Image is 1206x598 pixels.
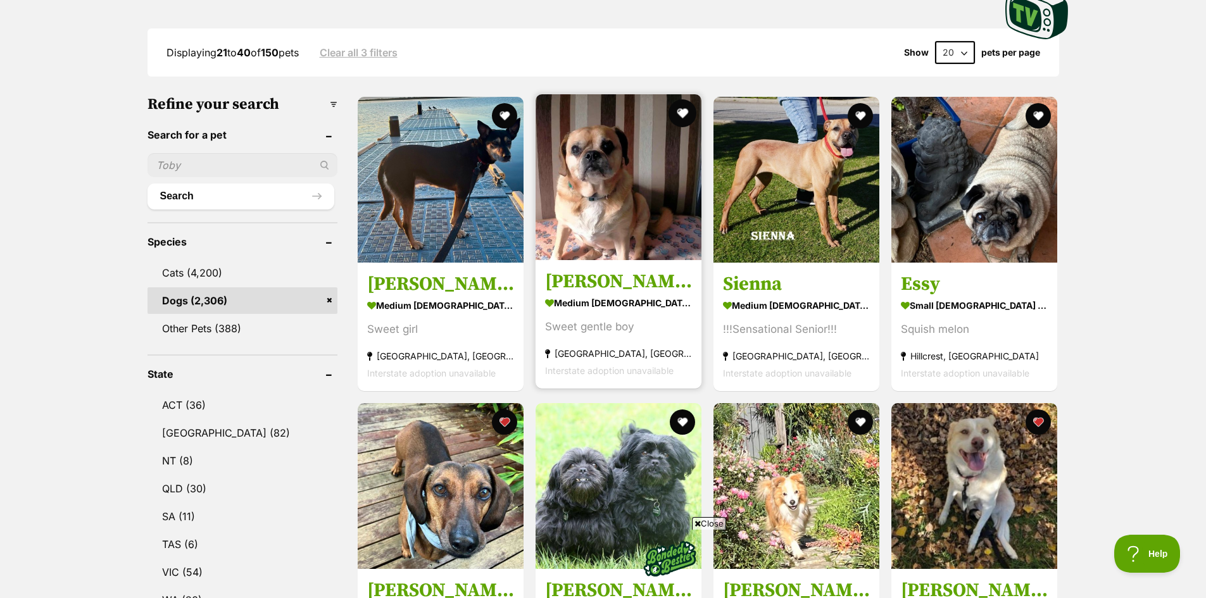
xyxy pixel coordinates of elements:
[148,96,337,113] h3: Refine your search
[148,531,337,558] a: TAS (6)
[536,260,701,389] a: [PERSON_NAME] medium [DEMOGRAPHIC_DATA] Dog Sweet gentle boy [GEOGRAPHIC_DATA], [GEOGRAPHIC_DATA]...
[545,318,692,335] div: Sweet gentle boy
[148,368,337,380] header: State
[148,315,337,342] a: Other Pets (388)
[891,263,1057,391] a: Essy small [DEMOGRAPHIC_DATA] Dog Squish melon Hillcrest, [GEOGRAPHIC_DATA] Interstate adoption u...
[723,347,870,364] strong: [GEOGRAPHIC_DATA], [GEOGRAPHIC_DATA]
[148,153,337,177] input: Toby
[901,321,1048,338] div: Squish melon
[638,527,701,590] img: bonded besties
[723,368,851,378] span: Interstate adoption unavailable
[492,409,517,435] button: favourite
[148,503,337,530] a: SA (11)
[723,272,870,296] h3: Sienna
[713,263,879,391] a: Sienna medium [DEMOGRAPHIC_DATA] Dog !!!Sensational Senior!!! [GEOGRAPHIC_DATA], [GEOGRAPHIC_DATA...
[901,347,1048,364] strong: Hillcrest, [GEOGRAPHIC_DATA]
[1114,535,1181,573] iframe: Help Scout Beacon - Open
[148,236,337,247] header: Species
[1026,409,1052,435] button: favourite
[723,296,870,315] strong: medium [DEMOGRAPHIC_DATA] Dog
[713,97,879,263] img: Sienna - Mixed breed Dog
[367,321,514,338] div: Sweet girl
[217,46,227,59] strong: 21
[545,365,674,376] span: Interstate adoption unavailable
[848,103,873,128] button: favourite
[367,272,514,296] h3: [PERSON_NAME]
[1026,103,1052,128] button: favourite
[358,403,524,569] img: Frankie Silvanus - Dachshund Dog
[492,103,517,128] button: favourite
[891,403,1057,569] img: Mickey Elphinstone - Terrier x Collie Dog
[367,347,514,364] strong: [GEOGRAPHIC_DATA], [GEOGRAPHIC_DATA]
[148,287,337,314] a: Dogs (2,306)
[692,517,726,530] span: Close
[901,272,1048,296] h3: Essy
[713,403,879,569] img: Max Quinnell - Pomeranian Dog
[358,97,524,263] img: Delia - Australian Kelpie Dog
[545,294,692,312] strong: medium [DEMOGRAPHIC_DATA] Dog
[848,409,873,435] button: favourite
[358,263,524,391] a: [PERSON_NAME] medium [DEMOGRAPHIC_DATA] Dog Sweet girl [GEOGRAPHIC_DATA], [GEOGRAPHIC_DATA] Inter...
[901,296,1048,315] strong: small [DEMOGRAPHIC_DATA] Dog
[261,46,279,59] strong: 150
[891,97,1057,263] img: Essy - Pug Dog
[320,47,398,58] a: Clear all 3 filters
[148,392,337,418] a: ACT (36)
[670,409,695,435] button: favourite
[148,475,337,502] a: QLD (30)
[545,270,692,294] h3: [PERSON_NAME]
[148,259,337,286] a: Cats (4,200)
[148,129,337,140] header: Search for a pet
[981,47,1040,58] label: pets per page
[536,94,701,260] img: Vinnie - Beagle x Pug Dog
[367,368,496,378] span: Interstate adoption unavailable
[669,99,696,127] button: favourite
[296,535,910,592] iframe: Advertisement
[545,345,692,362] strong: [GEOGRAPHIC_DATA], [GEOGRAPHIC_DATA]
[367,296,514,315] strong: medium [DEMOGRAPHIC_DATA] Dog
[536,403,701,569] img: Dixie and Peppa Tamblyn - Maltese x Shih Tzu Dog
[904,47,929,58] span: Show
[237,46,251,59] strong: 40
[148,447,337,474] a: NT (8)
[723,321,870,338] div: !!!Sensational Senior!!!
[148,420,337,446] a: [GEOGRAPHIC_DATA] (82)
[166,46,299,59] span: Displaying to of pets
[901,368,1029,378] span: Interstate adoption unavailable
[148,559,337,585] a: VIC (54)
[148,184,334,209] button: Search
